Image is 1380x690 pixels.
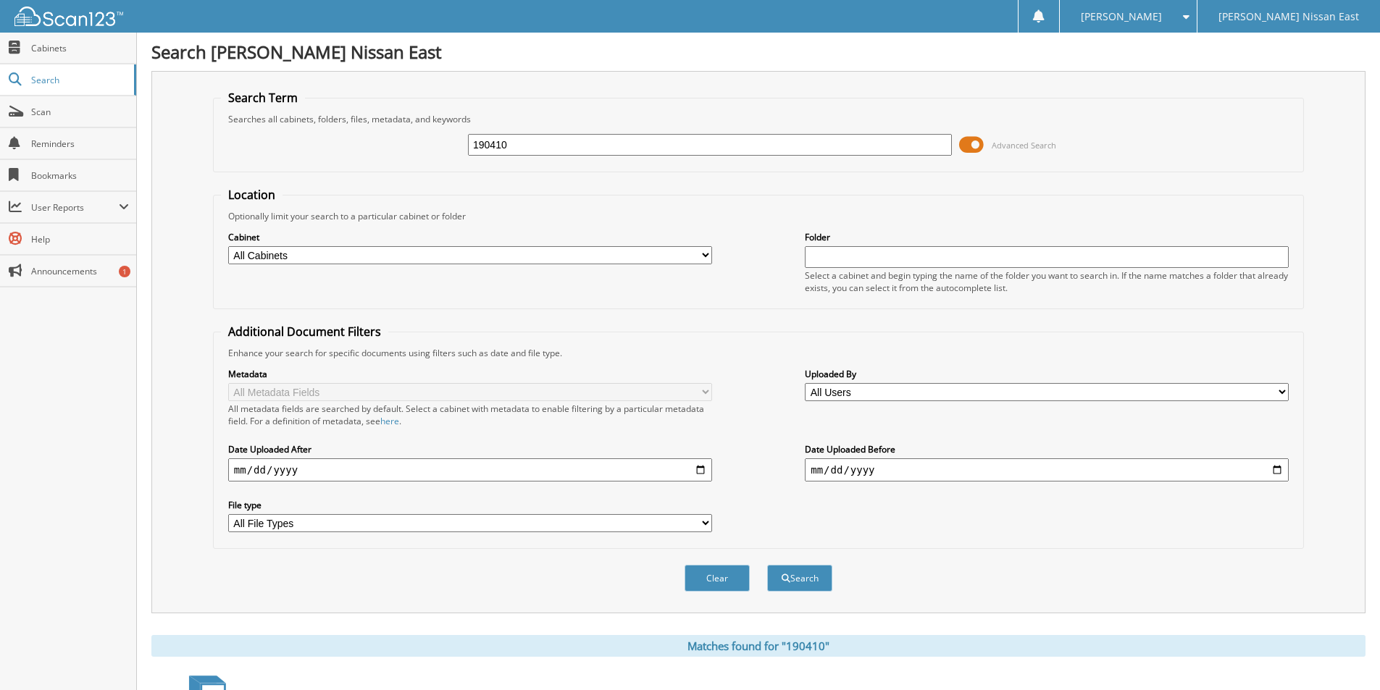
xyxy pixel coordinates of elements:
label: Date Uploaded After [228,443,712,455]
label: File type [228,499,712,511]
h1: Search [PERSON_NAME] Nissan East [151,40,1366,64]
div: Select a cabinet and begin typing the name of the folder you want to search in. If the name match... [805,269,1289,294]
a: here [380,415,399,427]
label: Date Uploaded Before [805,443,1289,455]
span: User Reports [31,201,119,214]
input: start [228,458,712,481]
span: Help [31,233,129,245]
label: Metadata [228,368,712,380]
span: Scan [31,106,129,118]
div: 1 [119,266,130,277]
div: Enhance your search for specific documents using filters such as date and file type. [221,347,1296,359]
input: end [805,458,1289,481]
div: All metadata fields are searched by default. Select a cabinet with metadata to enable filtering b... [228,403,712,427]
label: Cabinet [228,231,712,243]
button: Clear [685,565,750,592]
legend: Additional Document Filters [221,324,388,340]
span: Search [31,74,127,86]
span: [PERSON_NAME] Nissan East [1218,12,1359,21]
legend: Location [221,187,283,203]
legend: Search Term [221,90,305,106]
div: Matches found for "190410" [151,635,1366,657]
div: Optionally limit your search to a particular cabinet or folder [221,210,1296,222]
span: [PERSON_NAME] [1081,12,1162,21]
img: scan123-logo-white.svg [14,7,123,26]
span: Cabinets [31,42,129,54]
span: Announcements [31,265,129,277]
button: Search [767,565,832,592]
label: Uploaded By [805,368,1289,380]
span: Reminders [31,138,129,150]
span: Bookmarks [31,169,129,182]
div: Searches all cabinets, folders, files, metadata, and keywords [221,113,1296,125]
label: Folder [805,231,1289,243]
span: Advanced Search [992,140,1056,151]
